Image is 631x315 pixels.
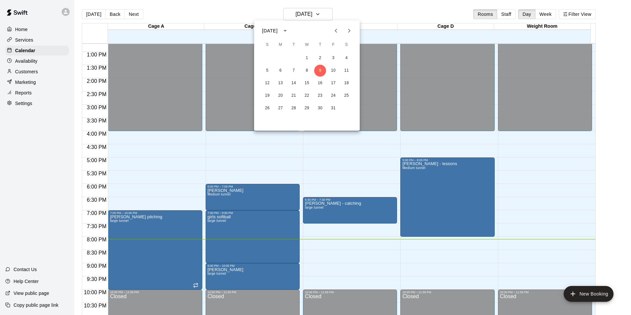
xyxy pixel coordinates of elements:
button: 26 [261,102,273,114]
button: 29 [301,102,313,114]
button: 27 [275,102,286,114]
span: Monday [275,38,286,52]
button: 28 [288,102,300,114]
button: 24 [327,90,339,102]
button: 19 [261,90,273,102]
button: 2 [314,52,326,64]
button: 16 [314,77,326,89]
button: 15 [301,77,313,89]
button: 11 [341,65,352,77]
button: Previous month [329,24,343,37]
button: calendar view is open, switch to year view [280,25,291,36]
button: 21 [288,90,300,102]
button: 1 [301,52,313,64]
button: 23 [314,90,326,102]
button: 22 [301,90,313,102]
button: 7 [288,65,300,77]
button: 9 [314,65,326,77]
span: Wednesday [301,38,313,52]
button: 30 [314,102,326,114]
button: 6 [275,65,286,77]
span: Sunday [261,38,273,52]
button: 5 [261,65,273,77]
button: 4 [341,52,352,64]
button: 12 [261,77,273,89]
button: 25 [341,90,352,102]
span: Tuesday [288,38,300,52]
button: 20 [275,90,286,102]
button: 10 [327,65,339,77]
button: Next month [343,24,356,37]
button: 14 [288,77,300,89]
button: 13 [275,77,286,89]
span: Saturday [341,38,352,52]
button: 3 [327,52,339,64]
span: Thursday [314,38,326,52]
button: 17 [327,77,339,89]
span: Friday [327,38,339,52]
button: 8 [301,65,313,77]
div: [DATE] [262,27,278,34]
button: 18 [341,77,352,89]
button: 31 [327,102,339,114]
